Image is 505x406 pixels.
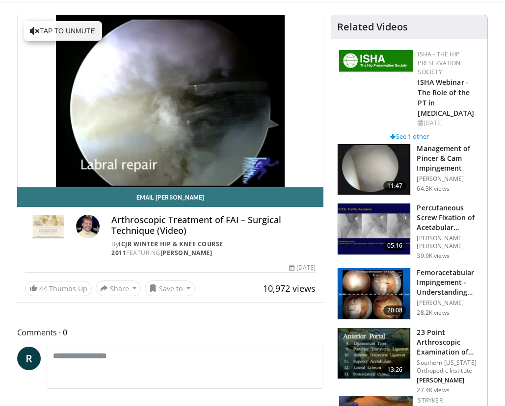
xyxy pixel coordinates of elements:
div: [DATE] [418,119,479,127]
a: 13:26 23 Point Arthroscopic Examination of the Hip Southern [US_STATE] Orthopedic Institute [PERS... [337,328,481,394]
span: 11:47 [383,181,407,191]
p: [PERSON_NAME] [417,377,481,384]
div: [DATE] [289,263,316,272]
a: 20:08 Femoracetabular Impingement - Understanding and Arthroscopic Approach [PERSON_NAME] 28.2K v... [337,268,481,320]
h3: Management of Pincer & Cam Impingement [417,144,481,173]
a: Stryker [418,396,442,405]
h3: Femoracetabular Impingement - Understanding and Arthroscopic Approach [417,268,481,297]
span: 05:16 [383,241,407,251]
a: 44 Thumbs Up [25,281,92,296]
p: 28.2K views [417,309,449,317]
a: Email [PERSON_NAME] [17,187,324,207]
h4: Arthroscopic Treatment of FAI – Surgical Technique (Video) [111,215,316,236]
a: 05:16 Percutaneous Screw Fixation of Acetabular Fractures [PERSON_NAME] [PERSON_NAME] 39.9K views [337,203,481,260]
a: ICJR Winter Hip & Knee Course 2011 [111,240,223,257]
img: 38483_0000_3.png.150x105_q85_crop-smart_upscale.jpg [338,144,410,195]
p: Southern [US_STATE] Orthopedic Institute [417,359,481,375]
p: 39.9K views [417,252,449,260]
a: ISHA - The Hip Preservation Society [418,50,460,76]
img: Avatar [76,215,100,238]
button: Save to [145,280,195,296]
a: See 1 other [390,132,429,141]
img: oa8B-rsjN5HfbTbX4xMDoxOjBrO-I4W8.150x105_q85_crop-smart_upscale.jpg [338,328,410,379]
h4: Related Videos [337,21,408,33]
h3: Percutaneous Screw Fixation of Acetabular Fractures [417,203,481,232]
span: 13:26 [383,365,407,375]
span: 20:08 [383,305,407,315]
button: Tap to unmute [24,21,102,41]
h3: 23 Point Arthroscopic Examination of the Hip [417,328,481,357]
span: 10,972 views [263,282,316,294]
img: a9f71565-a949-43e5-a8b1-6790787a27eb.jpg.150x105_q85_autocrop_double_scale_upscale_version-0.2.jpg [339,50,413,72]
img: 134112_0000_1.png.150x105_q85_crop-smart_upscale.jpg [338,203,410,254]
button: Share [96,280,141,296]
p: [PERSON_NAME] [417,175,481,183]
p: 27.4K views [417,386,449,394]
img: ICJR Winter Hip & Knee Course 2011 [25,215,73,238]
a: ISHA Webinar - The Role of the PT in [MEDICAL_DATA] [418,77,474,118]
a: [PERSON_NAME] [160,249,213,257]
video-js: Video Player [18,15,323,187]
a: R [17,347,41,370]
span: Comments 0 [17,326,324,339]
p: [PERSON_NAME] [PERSON_NAME] [417,234,481,250]
span: 44 [39,284,47,293]
div: By FEATURING [111,240,316,257]
p: 64.3K views [417,185,449,193]
img: 410288_3.png.150x105_q85_crop-smart_upscale.jpg [338,268,410,319]
a: 11:47 Management of Pincer & Cam Impingement [PERSON_NAME] 64.3K views [337,144,481,196]
p: [PERSON_NAME] [417,299,481,307]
